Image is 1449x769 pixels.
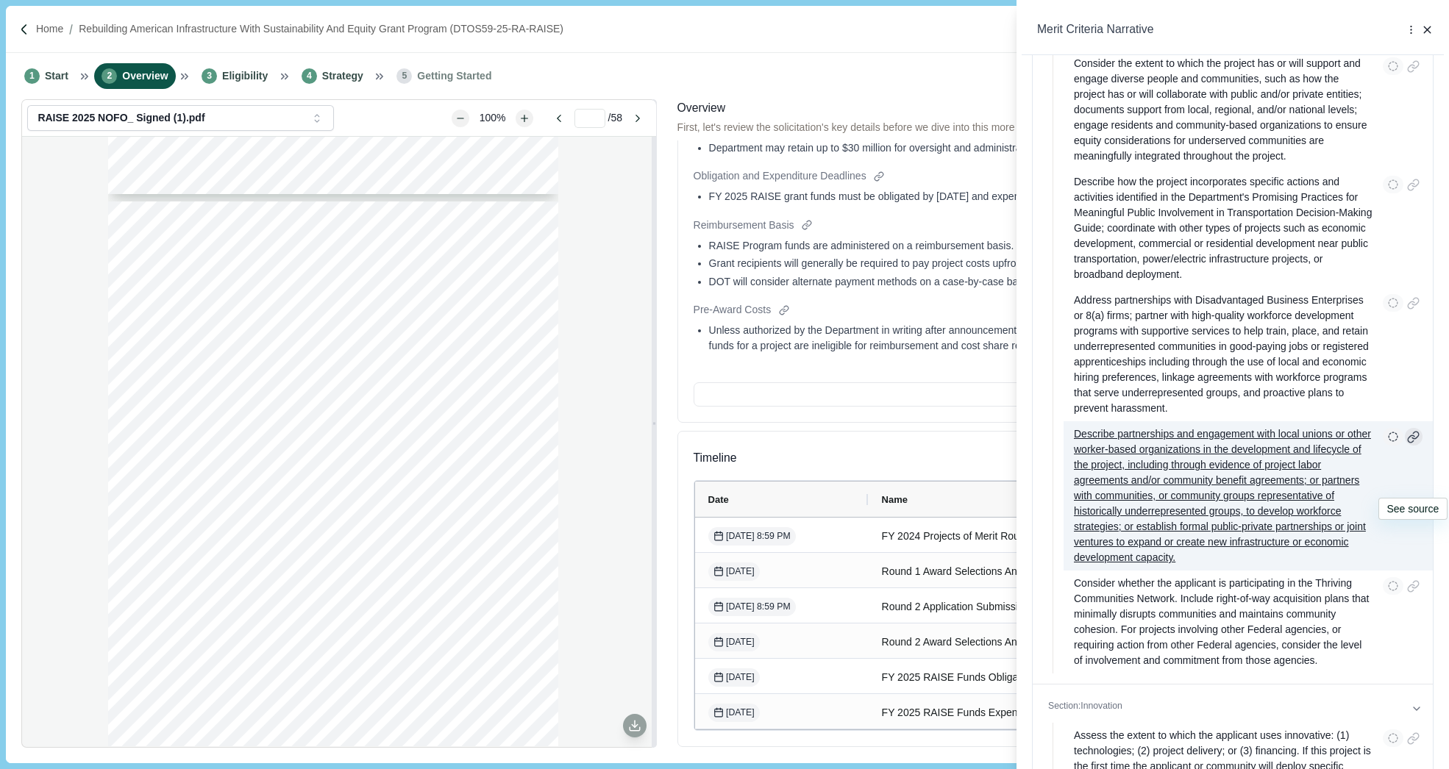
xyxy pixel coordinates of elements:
p: Describe partnerships and engagement with local unions or other worker-based organizations in the... [1074,426,1373,565]
div: Merit Criteria Narrative [1037,21,1391,39]
p: Consider whether the applicant is participating in the Thriving Communities Network. Include righ... [1074,576,1373,668]
p: Describe how the project incorporates specific actions and activities identified in the Departmen... [1074,174,1373,282]
p: Address partnerships with Disadvantaged Business Enterprises or 8(a) firms; partner with high-qua... [1074,293,1373,416]
p: Section: Innovation [1048,700,1403,718]
p: Consider the extent to which the project has or will support and engage diverse people and commun... [1074,56,1373,164]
